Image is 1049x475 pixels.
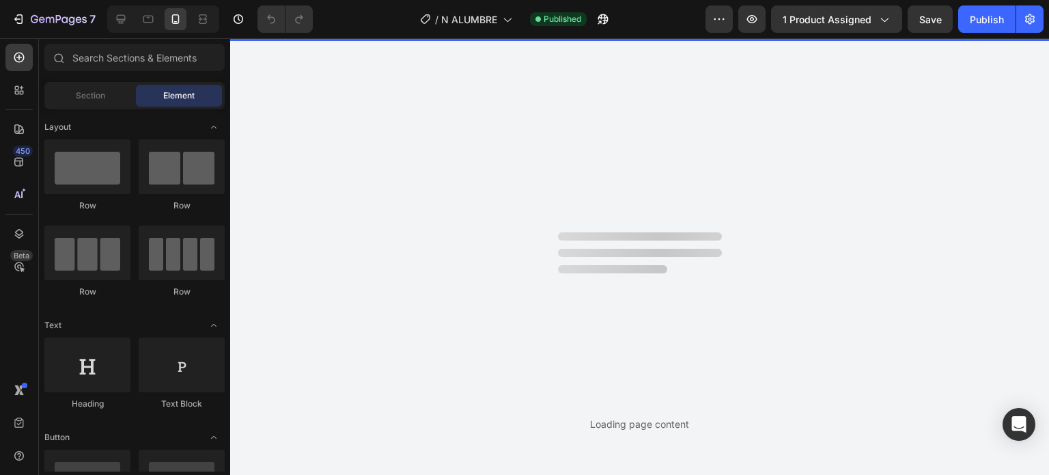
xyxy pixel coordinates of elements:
[1003,408,1035,441] div: Open Intercom Messenger
[544,13,581,25] span: Published
[44,319,61,331] span: Text
[139,200,225,212] div: Row
[44,431,70,444] span: Button
[257,5,313,33] div: Undo/Redo
[590,417,689,431] div: Loading page content
[13,146,33,157] div: 450
[44,286,130,298] div: Row
[203,116,225,138] span: Toggle open
[163,90,195,102] span: Element
[203,314,225,336] span: Toggle open
[10,250,33,261] div: Beta
[441,12,497,27] span: N ALUMBRE
[44,121,71,133] span: Layout
[139,286,225,298] div: Row
[908,5,953,33] button: Save
[89,11,96,27] p: 7
[970,12,1004,27] div: Publish
[203,426,225,448] span: Toggle open
[5,5,102,33] button: 7
[44,398,130,410] div: Heading
[435,12,438,27] span: /
[919,14,942,25] span: Save
[771,5,902,33] button: 1 product assigned
[44,44,225,71] input: Search Sections & Elements
[44,200,130,212] div: Row
[76,90,105,102] span: Section
[958,5,1016,33] button: Publish
[783,12,871,27] span: 1 product assigned
[139,398,225,410] div: Text Block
